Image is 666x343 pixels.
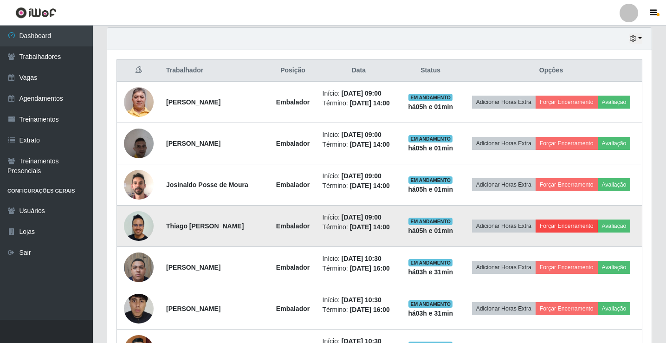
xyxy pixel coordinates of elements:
[161,60,269,82] th: Trabalhador
[342,90,381,97] time: [DATE] 09:00
[598,220,631,233] button: Avaliação
[276,222,310,230] strong: Embalador
[124,76,154,129] img: 1687914027317.jpeg
[536,178,598,191] button: Forçar Encerramento
[408,144,453,152] strong: há 05 h e 01 min
[269,60,317,82] th: Posição
[350,223,390,231] time: [DATE] 14:00
[342,214,381,221] time: [DATE] 09:00
[536,96,598,109] button: Forçar Encerramento
[124,247,154,287] img: 1758632376156.jpeg
[124,276,154,342] img: 1733491183363.jpeg
[598,261,631,274] button: Avaliação
[166,181,248,188] strong: Josinaldo Posse de Moura
[536,302,598,315] button: Forçar Encerramento
[408,186,453,193] strong: há 05 h e 01 min
[276,264,310,271] strong: Embalador
[342,172,381,180] time: [DATE] 09:00
[276,181,310,188] strong: Embalador
[166,305,220,312] strong: [PERSON_NAME]
[166,264,220,271] strong: [PERSON_NAME]
[536,220,598,233] button: Forçar Encerramento
[276,98,310,106] strong: Embalador
[15,7,57,19] img: CoreUI Logo
[323,254,395,264] li: Início:
[350,99,390,107] time: [DATE] 14:00
[124,123,154,163] img: 1701560793571.jpeg
[323,305,395,315] li: Término:
[598,96,631,109] button: Avaliação
[323,130,395,140] li: Início:
[472,220,536,233] button: Adicionar Horas Extra
[408,218,453,225] span: EM ANDAMENTO
[408,176,453,184] span: EM ANDAMENTO
[598,302,631,315] button: Avaliação
[408,268,453,276] strong: há 03 h e 31 min
[408,310,453,317] strong: há 03 h e 31 min
[350,182,390,189] time: [DATE] 14:00
[323,98,395,108] li: Término:
[124,165,154,204] img: 1749319622853.jpeg
[276,305,310,312] strong: Embalador
[342,131,381,138] time: [DATE] 09:00
[166,140,220,147] strong: [PERSON_NAME]
[323,264,395,273] li: Término:
[350,306,390,313] time: [DATE] 16:00
[323,213,395,222] li: Início:
[317,60,401,82] th: Data
[472,178,536,191] button: Adicionar Horas Extra
[460,60,642,82] th: Opções
[342,296,381,304] time: [DATE] 10:30
[124,211,154,241] img: 1756896363934.jpeg
[536,137,598,150] button: Forçar Encerramento
[323,181,395,191] li: Término:
[408,103,453,110] strong: há 05 h e 01 min
[350,265,390,272] time: [DATE] 16:00
[276,140,310,147] strong: Embalador
[408,135,453,142] span: EM ANDAMENTO
[166,222,244,230] strong: Thiago [PERSON_NAME]
[350,141,390,148] time: [DATE] 14:00
[472,96,536,109] button: Adicionar Horas Extra
[598,178,631,191] button: Avaliação
[401,60,460,82] th: Status
[166,98,220,106] strong: [PERSON_NAME]
[323,171,395,181] li: Início:
[323,89,395,98] li: Início:
[323,222,395,232] li: Término:
[342,255,381,262] time: [DATE] 10:30
[408,94,453,101] span: EM ANDAMENTO
[536,261,598,274] button: Forçar Encerramento
[472,261,536,274] button: Adicionar Horas Extra
[323,295,395,305] li: Início:
[472,137,536,150] button: Adicionar Horas Extra
[408,300,453,308] span: EM ANDAMENTO
[472,302,536,315] button: Adicionar Horas Extra
[598,137,631,150] button: Avaliação
[408,227,453,234] strong: há 05 h e 01 min
[408,259,453,266] span: EM ANDAMENTO
[323,140,395,149] li: Término:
